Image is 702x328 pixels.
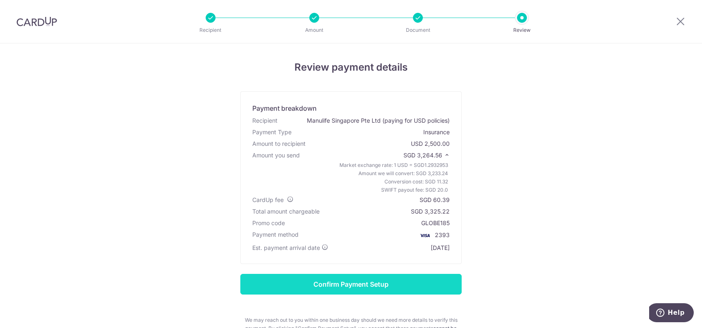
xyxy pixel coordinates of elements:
div: Manulife Singapore Pte Ltd (paying for USD policies) [307,116,450,125]
div: Amount you send [252,151,300,159]
div: Est. payment arrival date [252,244,328,252]
div: SGD 3,264.56 [339,161,448,194]
div: Insurance [423,128,450,136]
span: 1.2932953 [425,162,448,168]
div: Promo code [252,219,285,227]
p: Review [491,26,553,34]
div: Payment method [252,231,299,240]
div: USD 2,500.00 [411,140,450,148]
div: [DATE] [431,244,450,252]
div: Amount to recipient [252,140,306,148]
div: SGD 3,325.22 [411,207,450,216]
span: Market exchange rate: 1 USD = SGD [339,161,448,169]
p: Amount [284,26,345,34]
span: SGD 3,264.56 [403,152,442,159]
p: Recipient [180,26,241,34]
span: CardUp fee [252,196,284,203]
div: SGD 60.39 [420,196,450,204]
span: 2393 [435,231,450,238]
img: CardUp [17,17,57,26]
span: SWIFT payout fee: SGD 20.0 [381,186,448,194]
div: GLOBE185 [421,219,450,227]
h4: Review payment details [109,60,593,75]
div: Payment breakdown [252,103,317,113]
span: Total amount chargeable [252,208,320,215]
iframe: Opens a widget where you can find more information [649,303,694,324]
input: Confirm Payment Setup [240,274,462,295]
p: SGD 3,264.56 [403,151,450,159]
p: Document [387,26,448,34]
span: translation missing: en.account_steps.new_confirm_form.xb_payment.header.payment_type [252,128,292,135]
img: <span class="translation_missing" title="translation missing: en.account_steps.new_confirm_form.b... [417,231,433,240]
span: Conversion cost: SGD 11.32 [384,178,448,186]
div: Recipient [252,116,277,125]
span: Amount we will convert: SGD 3,233.24 [358,169,448,178]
